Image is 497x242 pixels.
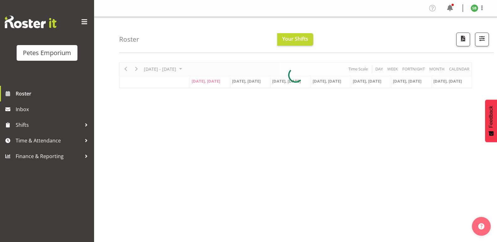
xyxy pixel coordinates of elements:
button: Download a PDF of the roster according to the set date range. [456,33,470,46]
button: Filter Shifts [475,33,489,46]
span: Finance & Reporting [16,152,82,161]
button: Feedback - Show survey [485,100,497,142]
span: Shifts [16,120,82,130]
img: stephanie-burden9828.jpg [471,4,478,12]
span: Roster [16,89,91,98]
img: help-xxl-2.png [478,223,484,229]
span: Your Shifts [282,35,308,42]
span: Inbox [16,105,91,114]
span: Time & Attendance [16,136,82,145]
button: Your Shifts [277,33,313,46]
img: Rosterit website logo [5,16,56,28]
h4: Roster [119,36,139,43]
span: Feedback [488,106,494,128]
div: Petes Emporium [23,48,71,58]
